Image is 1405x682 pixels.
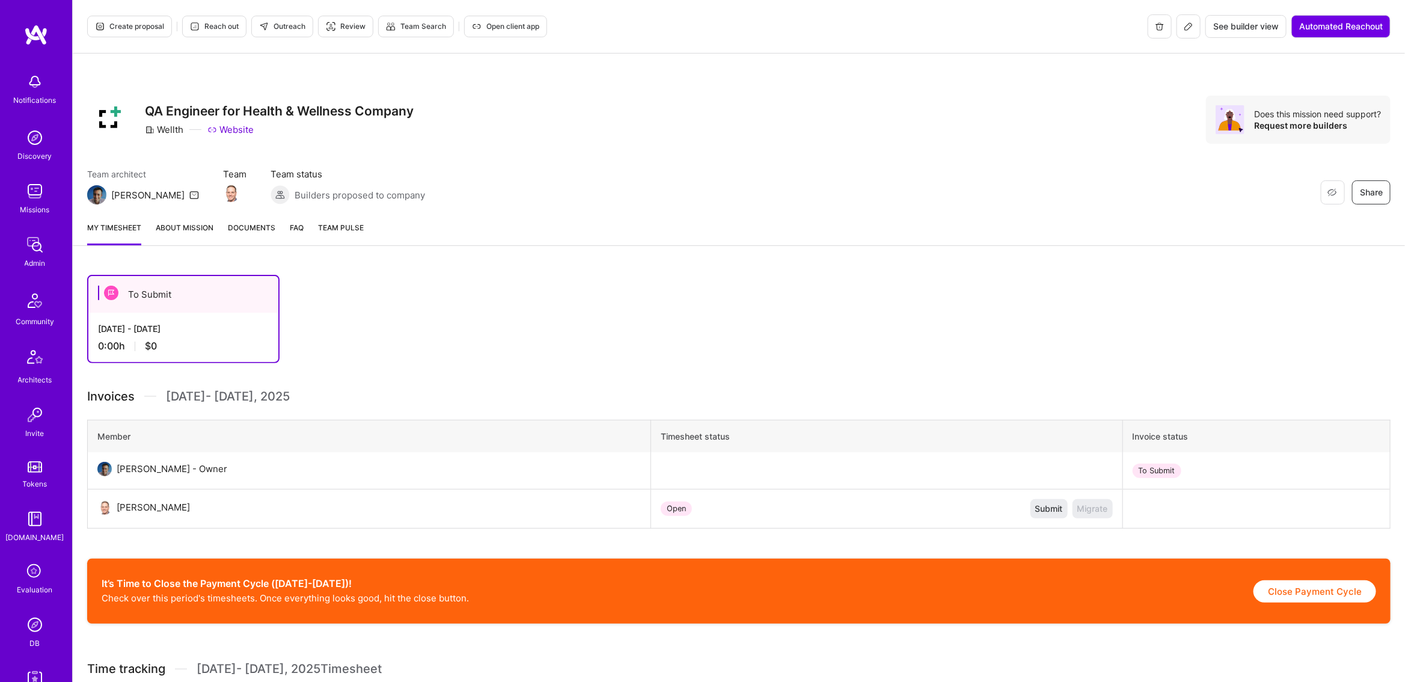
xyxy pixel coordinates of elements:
[26,427,44,440] div: Invite
[87,662,165,677] span: Time tracking
[318,223,364,232] span: Team Pulse
[117,500,190,515] div: [PERSON_NAME]
[20,345,49,373] img: Architects
[464,16,547,37] button: Open client app
[1133,464,1181,478] div: To Submit
[102,578,469,589] h2: It’s Time to Close the Payment Cycle ([DATE]-[DATE])!
[95,22,105,31] i: icon Proposal
[23,403,47,427] img: Invite
[1254,108,1381,120] div: Does this mission need support?
[95,21,164,32] span: Create proposal
[23,507,47,531] img: guide book
[16,315,54,328] div: Community
[1352,180,1391,204] button: Share
[145,125,155,135] i: icon CompanyGray
[87,16,172,37] button: Create proposal
[182,16,246,37] button: Reach out
[190,21,239,32] span: Reach out
[1030,499,1068,518] button: Submit
[386,21,446,32] span: Team Search
[326,22,335,31] i: icon Targeter
[14,94,57,106] div: Notifications
[111,189,185,201] div: [PERSON_NAME]
[6,531,64,544] div: [DOMAIN_NAME]
[223,183,239,203] a: Team Member Avatar
[251,16,313,37] button: Outreach
[223,168,246,180] span: Team
[88,276,278,313] div: To Submit
[1291,15,1391,38] button: Automated Reachout
[98,322,269,335] div: [DATE] - [DATE]
[23,70,47,94] img: bell
[1254,120,1381,131] div: Request more builders
[102,592,469,604] p: Check over this period's timesheets. Once everything looks good, hit the close button.
[1122,420,1390,453] th: Invoice status
[271,168,425,180] span: Team status
[28,461,42,473] img: tokens
[87,96,130,139] img: Company Logo
[271,185,290,204] img: Builders proposed to company
[145,103,414,118] h3: QA Engineer for Health & Wellness Company
[1216,105,1244,134] img: Avatar
[1035,503,1063,515] span: Submit
[1205,15,1287,38] button: See builder view
[1360,186,1383,198] span: Share
[166,387,290,405] span: [DATE] - [DATE] , 2025
[87,185,106,204] img: Team Architect
[1299,20,1383,32] span: Automated Reachout
[207,123,254,136] a: Website
[18,150,52,162] div: Discovery
[318,16,373,37] button: Review
[17,583,53,596] div: Evaluation
[30,637,40,650] div: DB
[87,387,135,405] span: Invoices
[97,500,112,515] img: User Avatar
[104,286,118,300] img: To Submit
[1253,580,1376,603] button: Close Payment Cycle
[228,221,275,245] a: Documents
[23,233,47,257] img: admin teamwork
[472,21,539,32] span: Open client app
[650,420,1122,453] th: Timesheet status
[1327,188,1337,197] i: icon EyeClosed
[23,179,47,203] img: teamwork
[295,189,425,201] span: Builders proposed to company
[20,286,49,315] img: Community
[97,462,112,476] img: User Avatar
[23,478,47,490] div: Tokens
[156,221,213,245] a: About Mission
[290,221,304,245] a: FAQ
[144,387,156,405] img: Divider
[259,21,305,32] span: Outreach
[145,123,183,136] div: Wellth
[318,221,364,245] a: Team Pulse
[20,203,50,216] div: Missions
[87,168,199,180] span: Team architect
[145,340,157,352] span: $0
[222,184,240,202] img: Team Member Avatar
[24,24,48,46] img: logo
[378,16,454,37] button: Team Search
[23,561,46,583] i: icon SelectionTeam
[18,373,52,386] div: Architects
[23,613,47,637] img: Admin Search
[117,462,227,476] div: [PERSON_NAME] - Owner
[98,340,269,352] div: 0:00 h
[23,126,47,150] img: discovery
[1213,20,1279,32] span: See builder view
[661,502,692,516] div: Open
[326,21,366,32] span: Review
[87,221,141,245] a: My timesheet
[25,257,46,269] div: Admin
[197,662,382,677] span: [DATE] - [DATE] , 2025 Timesheet
[88,420,651,453] th: Member
[228,221,275,234] span: Documents
[189,190,199,200] i: icon Mail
